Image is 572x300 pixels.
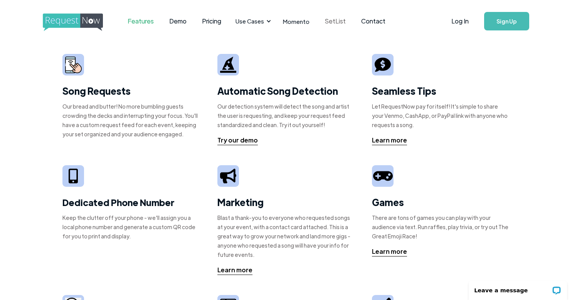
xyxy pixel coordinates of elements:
[372,136,407,145] a: Learn more
[484,12,529,30] a: Sign Up
[275,10,317,33] a: Momento
[372,196,404,208] strong: Games
[62,85,131,97] strong: Song Requests
[217,196,264,208] strong: Marketing
[220,169,236,183] img: megaphone
[65,57,82,73] img: smarphone
[444,8,476,35] a: Log In
[317,9,353,33] a: SetList
[43,13,101,29] a: home
[62,213,200,241] div: Keep the clutter off your phone - we'll assign you a local phone number and generate a custom QR ...
[464,276,572,300] iframe: LiveChat chat widget
[43,13,117,31] img: requestnow logo
[217,85,338,97] strong: Automatic Song Detection
[373,168,392,184] img: video game
[353,9,393,33] a: Contact
[372,102,510,129] div: Let RequestNow pay for itself! It's simple to share your Venmo, CashApp, or PayPal link with anyo...
[62,102,200,139] div: Our bread and butter! No more bumbling guests crowding the decks and interrupting your focus. You...
[231,9,273,33] div: Use Cases
[217,213,355,259] div: Blast a thank-you to everyone who requested songs at your event, with a contact card attached. Th...
[120,9,162,33] a: Features
[162,9,194,33] a: Demo
[217,265,252,275] a: Learn more
[372,247,407,256] div: Learn more
[372,247,407,256] a: Learn more
[217,136,258,145] a: Try our demo
[69,169,78,184] img: iphone
[372,213,510,241] div: There are tons of games you can play with your audience via text. Run raffles, play trivia, or tr...
[194,9,229,33] a: Pricing
[62,196,175,208] strong: Dedicated Phone Number
[236,17,264,25] div: Use Cases
[375,57,391,73] img: tip sign
[220,57,236,73] img: wizard hat
[217,102,355,129] div: Our detection system will detect the song and artist the user is requesting, and keep your reques...
[372,85,436,97] strong: Seamless Tips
